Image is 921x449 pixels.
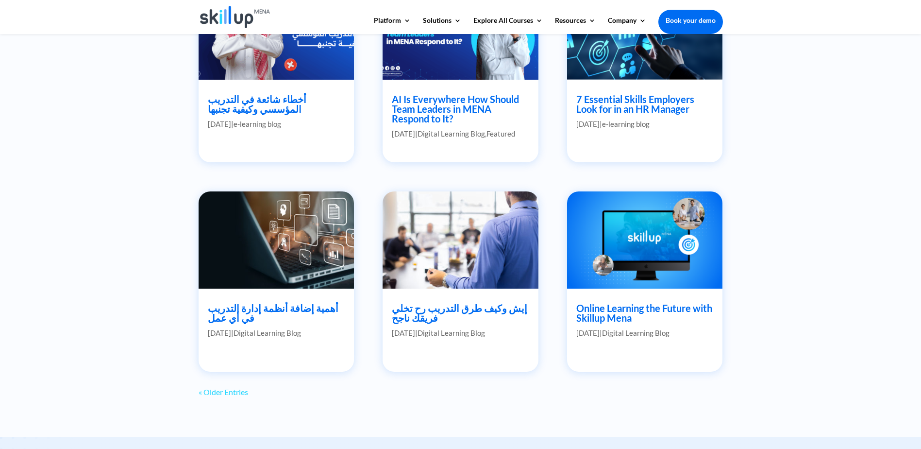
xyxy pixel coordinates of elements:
[759,344,921,449] iframe: Chat Widget
[576,119,713,130] p: |
[208,328,345,339] p: |
[486,129,515,138] a: Featured
[608,17,646,34] a: Company
[473,17,543,34] a: Explore All Courses
[198,191,354,289] img: أهمية إضافة أنظمة إدارة التدريب في أي عمل
[576,120,600,128] span: [DATE]
[392,302,527,324] a: إيش وكيف طرق التدريب رح تخلي فريقك ناجح
[658,10,723,31] a: Book your demo
[418,328,485,337] a: Digital Learning Blog
[576,93,694,115] a: 7 Essential Skills Employers Look for in an HR Manager
[602,120,650,128] a: e-learning blog
[392,93,519,124] a: AI Is Everywhere How Should Team Leaders in MENA Respond to It?
[423,17,461,34] a: Solutions
[234,328,301,337] a: Digital Learning Blog
[576,302,712,324] a: Online Learning the Future with Skillup Mena
[418,129,485,138] a: Digital Learning Blog
[602,328,670,337] a: Digital Learning Blog
[576,328,600,337] span: [DATE]
[576,328,713,339] p: |
[208,120,231,128] span: [DATE]
[567,191,723,289] img: Online Learning the Future with Skillup Mena
[392,328,529,339] p: |
[374,17,411,34] a: Platform
[234,120,281,128] a: e-learning blog
[392,129,415,138] span: [DATE]
[199,387,248,397] a: « Older Entries
[392,328,415,337] span: [DATE]
[200,6,270,28] img: Skillup Mena
[208,119,345,130] p: |
[208,328,231,337] span: [DATE]
[392,128,529,139] p: | ,
[208,93,306,115] a: أخطاء شائعة في التدريب المؤسسي وكيفية تجنبها
[382,191,538,289] img: إيش وكيف طرق التدريب رح تخلي فريقك ناجح
[555,17,596,34] a: Resources
[208,302,338,324] a: أهمية إضافة أنظمة إدارة التدريب في أي عمل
